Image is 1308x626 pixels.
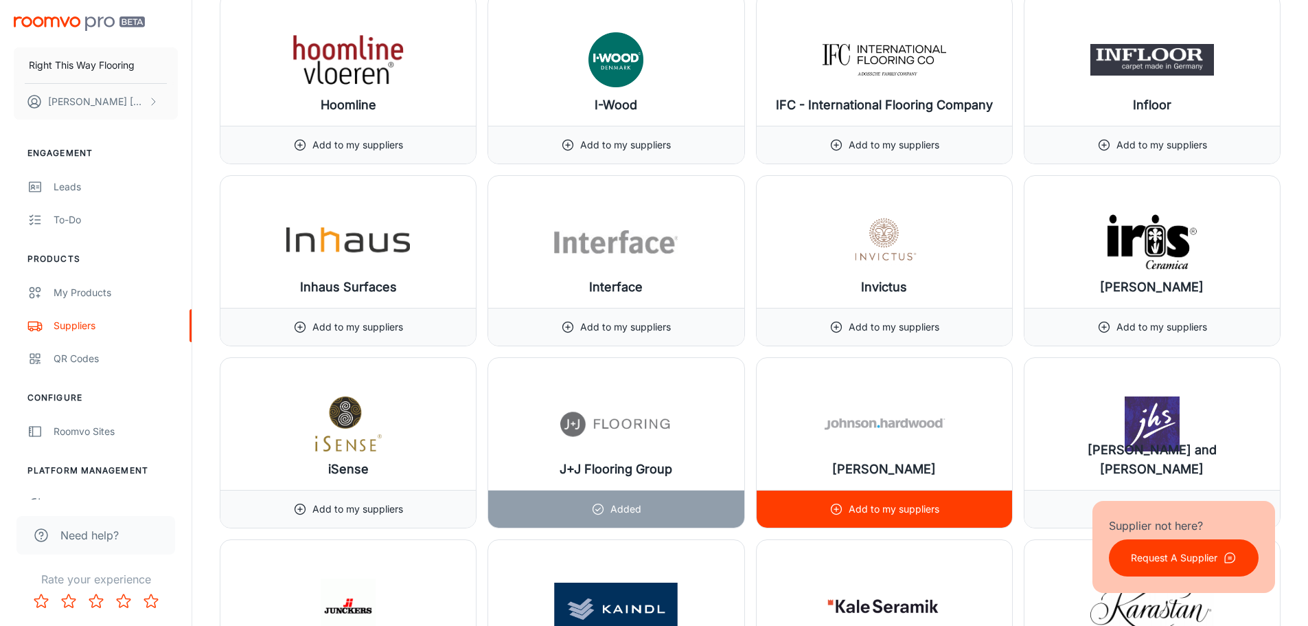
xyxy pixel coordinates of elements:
img: Interface [554,214,678,269]
img: Iris Ceramica [1090,214,1214,269]
img: Roomvo PRO Beta [14,16,145,31]
div: QR Codes [54,351,178,366]
button: Rate 5 star [137,588,165,615]
h6: Interface [589,278,643,297]
h6: Hoomline [321,96,376,115]
img: Infloor [1090,32,1214,87]
h6: [PERSON_NAME] [832,460,936,479]
div: User Administration [54,497,178,512]
div: Suppliers [54,318,178,333]
img: Invictus [823,214,946,269]
button: Request A Supplier [1109,539,1259,577]
img: J+J Flooring Group [554,396,678,451]
p: Add to my suppliers [312,320,403,335]
img: Inhaus Surfaces [286,214,410,269]
h6: Invictus [861,278,907,297]
button: Right This Way Flooring [14,47,178,83]
button: [PERSON_NAME] [PERSON_NAME] [14,84,178,120]
h6: Inhaus Surfaces [300,278,397,297]
p: Add to my suppliers [1116,320,1207,335]
div: To-do [54,212,178,227]
div: Roomvo Sites [54,424,178,439]
h6: [PERSON_NAME] [1100,278,1204,297]
button: Rate 4 star [110,588,137,615]
p: Add to my suppliers [312,502,403,517]
p: Add to my suppliers [580,137,671,153]
button: Rate 1 star [27,588,55,615]
div: Leads [54,179,178,194]
button: Rate 2 star [55,588,82,615]
span: Need help? [60,527,119,544]
img: iSense [286,396,410,451]
img: Joseph Hamilton and Seaton [1090,396,1214,451]
h6: iSense [328,460,369,479]
p: [PERSON_NAME] [PERSON_NAME] [48,94,145,109]
p: Add to my suppliers [849,502,939,517]
button: Rate 3 star [82,588,110,615]
img: I-Wood [554,32,678,87]
p: Supplier not here? [1109,517,1259,534]
p: Add to my suppliers [849,137,939,153]
h6: [PERSON_NAME] and [PERSON_NAME] [1035,440,1269,479]
p: Request A Supplier [1131,550,1217,566]
p: Rate your experience [11,571,181,588]
p: Add to my suppliers [312,137,403,153]
img: Johnson Hardwood [823,396,946,451]
p: Add to my suppliers [849,320,939,335]
div: My Products [54,285,178,300]
h6: I-Wood [595,96,637,115]
p: Add to my suppliers [1116,137,1207,153]
h6: IFC - International Flooring Company [776,96,993,115]
p: Right This Way Flooring [29,58,135,73]
p: Add to my suppliers [580,320,671,335]
h6: J+J Flooring Group [560,460,672,479]
img: IFC - International Flooring Company [823,32,946,87]
h6: Infloor [1133,96,1171,115]
img: Hoomline [286,32,410,87]
p: Added [610,502,641,517]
